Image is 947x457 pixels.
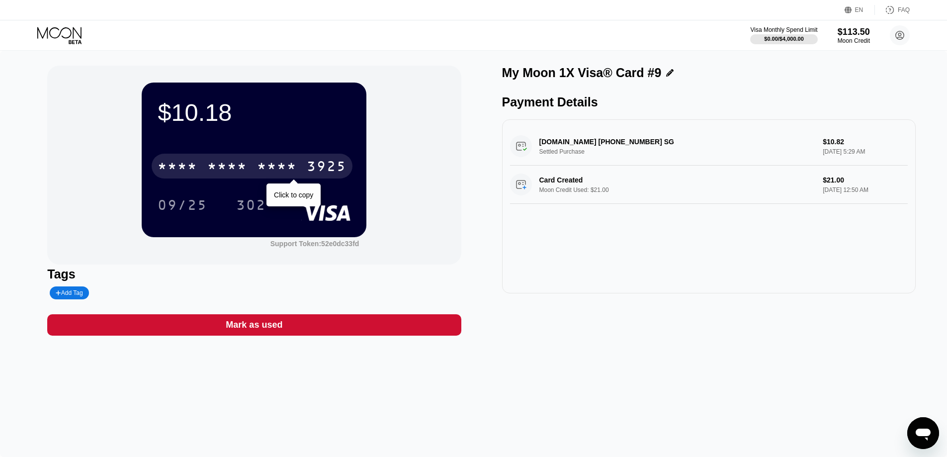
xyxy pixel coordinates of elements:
[750,26,817,44] div: Visa Monthly Spend Limit$0.00/$4,000.00
[307,160,346,176] div: 3925
[47,267,461,281] div: Tags
[274,191,313,199] div: Click to copy
[838,27,870,44] div: $113.50Moon Credit
[838,27,870,37] div: $113.50
[229,192,273,217] div: 302
[875,5,910,15] div: FAQ
[750,26,817,33] div: Visa Monthly Spend Limit
[158,98,350,126] div: $10.18
[158,198,207,214] div: 09/25
[907,417,939,449] iframe: 启动消息传送窗口的按钮
[47,314,461,336] div: Mark as used
[150,192,215,217] div: 09/25
[270,240,359,248] div: Support Token:52e0dc33fd
[838,37,870,44] div: Moon Credit
[502,95,916,109] div: Payment Details
[855,6,863,13] div: EN
[226,319,282,331] div: Mark as used
[502,66,662,80] div: My Moon 1X Visa® Card #9
[236,198,266,214] div: 302
[898,6,910,13] div: FAQ
[845,5,875,15] div: EN
[56,289,83,296] div: Add Tag
[50,286,88,299] div: Add Tag
[270,240,359,248] div: Support Token: 52e0dc33fd
[764,36,804,42] div: $0.00 / $4,000.00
